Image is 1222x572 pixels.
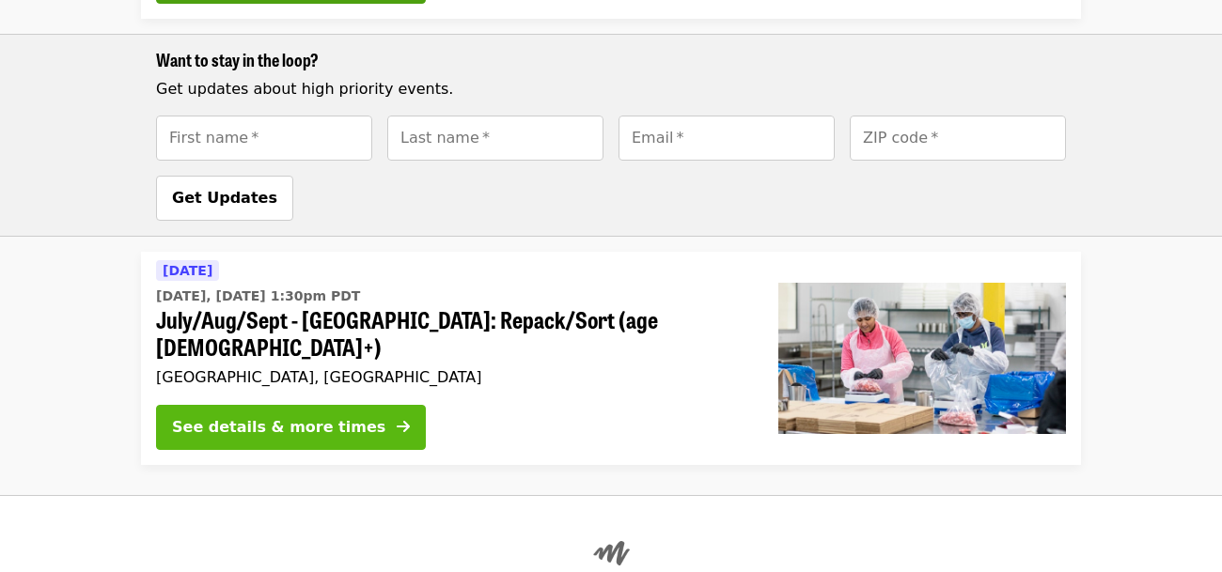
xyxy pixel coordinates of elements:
[778,283,1066,433] img: July/Aug/Sept - Beaverton: Repack/Sort (age 10+) organized by Oregon Food Bank
[619,116,835,161] input: [object Object]
[156,306,748,361] span: July/Aug/Sept - [GEOGRAPHIC_DATA]: Repack/Sort (age [DEMOGRAPHIC_DATA]+)
[156,368,748,386] div: [GEOGRAPHIC_DATA], [GEOGRAPHIC_DATA]
[172,416,385,439] div: See details & more times
[156,405,426,450] button: See details & more times
[850,116,1066,161] input: [object Object]
[156,116,372,161] input: [object Object]
[387,116,603,161] input: [object Object]
[397,418,410,436] i: arrow-right icon
[156,286,360,306] time: [DATE], [DATE] 1:30pm PDT
[163,263,212,278] span: [DATE]
[156,80,453,98] span: Get updates about high priority events.
[141,252,1081,465] a: See details for "July/Aug/Sept - Beaverton: Repack/Sort (age 10+)"
[156,47,319,71] span: Want to stay in the loop?
[156,176,293,221] button: Get Updates
[172,189,277,207] span: Get Updates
